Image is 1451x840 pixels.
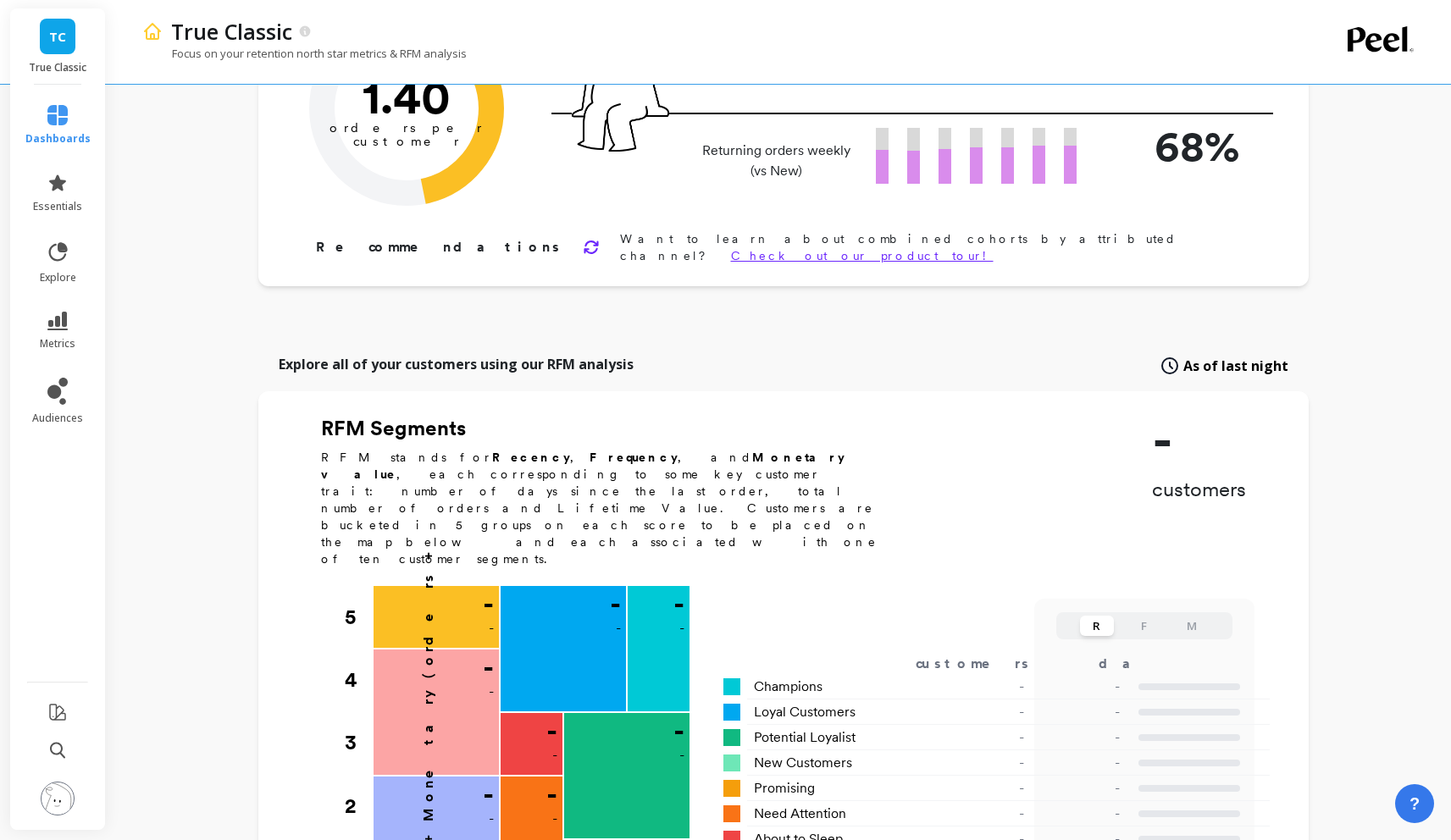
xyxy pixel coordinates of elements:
p: - [552,745,557,765]
tspan: customer [352,134,460,149]
div: - [923,702,1044,722]
span: Champions [754,677,822,697]
span: Loyal Customers [754,702,856,722]
div: - [923,677,1044,697]
p: - [616,618,621,638]
p: 68% [1104,114,1239,178]
div: days [1099,654,1168,674]
a: Check out our product tour! [731,249,994,262]
div: 4 [345,649,372,711]
div: - [923,727,1044,748]
div: - [923,778,1044,799]
img: profile picture [41,782,75,815]
span: metrics [40,337,75,351]
p: - [546,718,557,745]
button: M [1175,616,1209,636]
div: 5 [345,586,372,649]
span: Potential Loyalist [754,727,856,748]
span: Need Attention [754,804,846,824]
p: - [1045,778,1120,799]
b: Recency [492,450,570,464]
span: TC [49,27,66,47]
div: 2 [345,775,372,837]
p: Want to learn about combined cohorts by attributed channel? [620,230,1254,264]
div: 3 [345,711,372,774]
h2: RFM Segments [321,415,897,442]
p: - [483,782,494,809]
p: - [489,618,494,638]
span: audiences [32,412,83,425]
p: Recommendations [316,237,562,257]
p: - [483,655,494,682]
button: R [1080,616,1114,636]
p: - [489,809,494,829]
button: F [1127,616,1161,636]
p: RFM stands for , , and , each corresponding to some key customer trait: number of days since the ... [321,449,897,567]
p: True Classic [27,61,89,75]
tspan: orders per [330,120,484,135]
button: ? [1395,784,1434,823]
span: dashboards [25,132,91,146]
p: - [489,682,494,702]
p: - [1152,415,1246,466]
span: ? [1409,792,1420,815]
p: Returning orders weekly (vs New) [697,141,856,181]
p: - [610,591,621,618]
p: - [1045,677,1120,697]
p: True Classic [171,17,292,46]
p: - [483,591,494,618]
p: Focus on your retention north star metrics & RFM analysis [142,46,467,61]
text: 1.40 [363,69,451,124]
p: - [673,591,684,618]
p: - [1045,753,1120,773]
p: - [1045,727,1120,748]
b: Frequency [590,450,678,464]
span: essentials [33,200,82,213]
p: - [546,782,557,809]
p: - [552,809,557,829]
span: Promising [754,778,815,799]
div: - [923,804,1044,824]
p: customers [1152,476,1246,503]
span: explore [40,271,76,285]
p: - [679,618,684,638]
div: - [923,753,1044,773]
p: - [679,745,684,765]
p: - [1045,804,1120,824]
p: Explore all of your customers using our RFM analysis [279,354,634,374]
div: customers [916,654,1053,674]
p: - [673,718,684,745]
img: header icon [142,21,163,41]
span: New Customers [754,753,852,773]
span: As of last night [1183,356,1288,376]
p: - [1045,702,1120,722]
